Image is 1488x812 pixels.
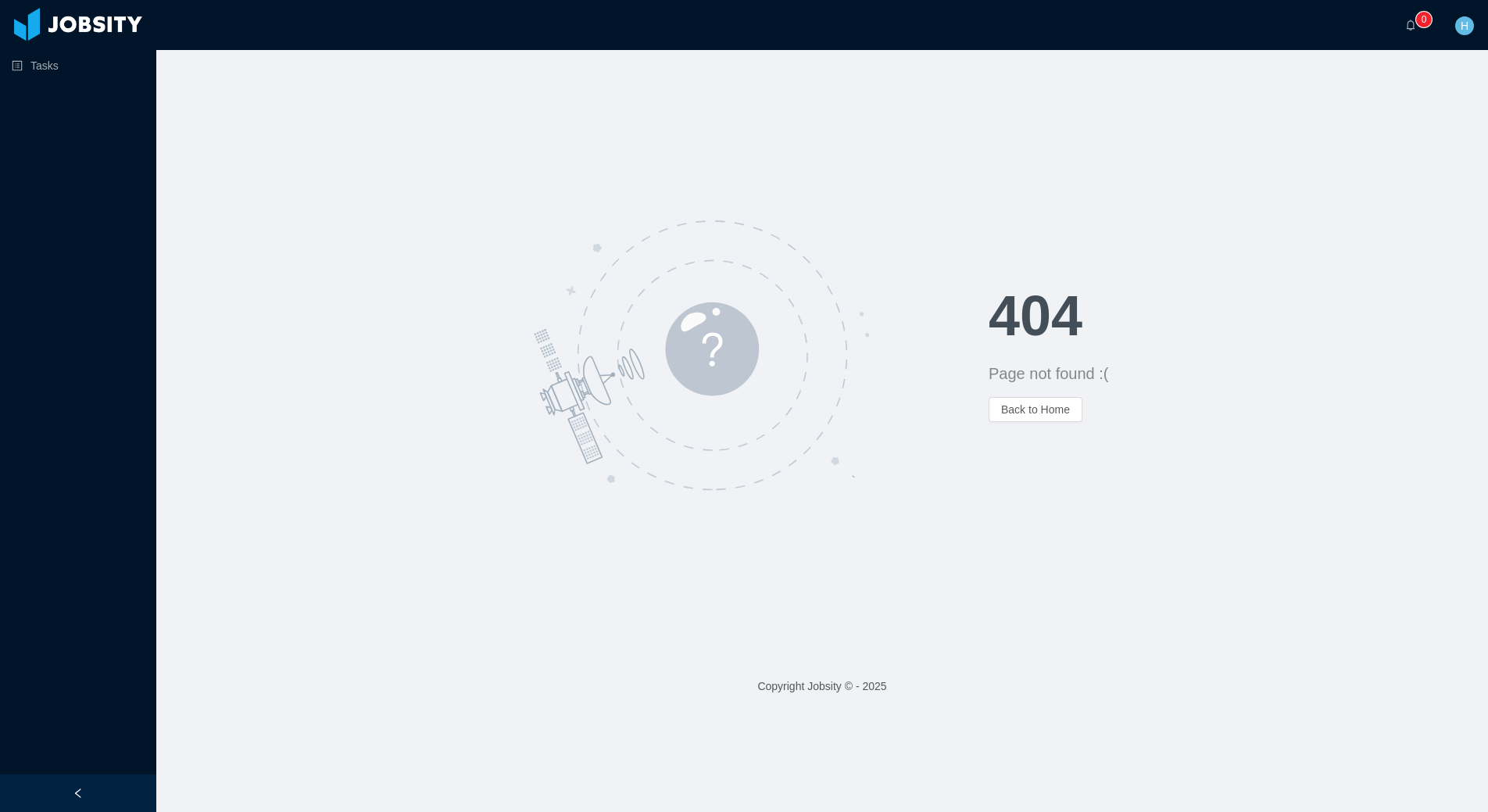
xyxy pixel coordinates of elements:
button: Back to Home [989,397,1082,422]
div: Page not found :( [989,363,1488,385]
a: icon: profileTasks [12,50,144,81]
footer: Copyright Jobsity © - 2025 [156,660,1488,714]
h1: 404 [989,288,1488,344]
span: H [1461,16,1468,35]
sup: 0 [1416,12,1432,27]
i: icon: bell [1405,20,1416,30]
a: Back to Home [989,403,1082,416]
